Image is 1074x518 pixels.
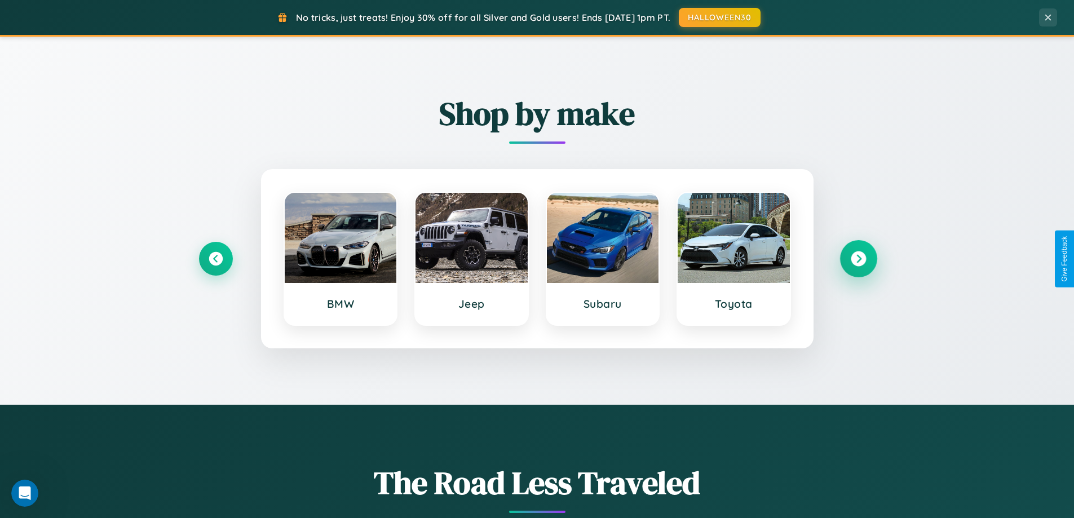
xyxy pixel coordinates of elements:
h3: Toyota [689,297,779,311]
h3: BMW [296,297,386,311]
h1: The Road Less Traveled [199,461,876,504]
button: HALLOWEEN30 [679,8,761,27]
div: Give Feedback [1060,236,1068,282]
span: No tricks, just treats! Enjoy 30% off for all Silver and Gold users! Ends [DATE] 1pm PT. [296,12,670,23]
iframe: Intercom live chat [11,480,38,507]
h3: Subaru [558,297,648,311]
h3: Jeep [427,297,516,311]
h2: Shop by make [199,92,876,135]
